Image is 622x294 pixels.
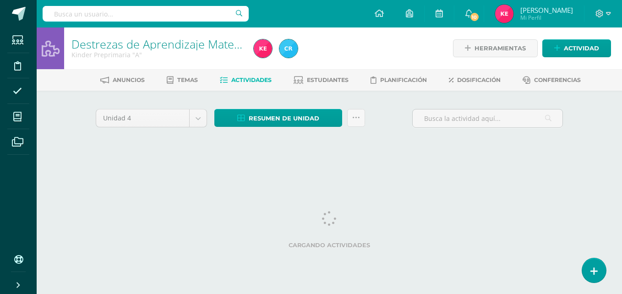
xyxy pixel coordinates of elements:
h1: Destrezas de Aprendizaje Matemático [71,38,243,50]
span: 10 [469,12,479,22]
a: Anuncios [100,73,145,87]
img: 5c7b8e1c8238548934d01c0311e969bf.png [254,39,272,58]
a: Estudiantes [294,73,349,87]
span: Herramientas [475,40,526,57]
a: Temas [167,73,198,87]
a: Herramientas [453,39,538,57]
img: d829077fea71188f4ea6f616d71feccb.png [279,39,298,58]
a: Planificación [371,73,427,87]
span: Mi Perfil [520,14,573,22]
span: [PERSON_NAME] [520,5,573,15]
a: Conferencias [523,73,581,87]
div: Kinder Preprimaria 'A' [71,50,243,59]
input: Busca la actividad aquí... [413,109,562,127]
a: Destrezas de Aprendizaje Matemático [71,36,269,52]
a: Actividades [220,73,272,87]
a: Actividad [542,39,611,57]
span: Dosificación [457,76,501,83]
span: Conferencias [534,76,581,83]
span: Actividad [564,40,599,57]
a: Unidad 4 [96,109,207,127]
span: Resumen de unidad [249,110,319,127]
label: Cargando actividades [96,242,563,249]
a: Dosificación [449,73,501,87]
span: Estudiantes [307,76,349,83]
span: Anuncios [113,76,145,83]
span: Unidad 4 [103,109,182,127]
a: Resumen de unidad [214,109,342,127]
img: 5c7b8e1c8238548934d01c0311e969bf.png [495,5,513,23]
span: Planificación [380,76,427,83]
span: Actividades [231,76,272,83]
span: Temas [177,76,198,83]
input: Busca un usuario... [43,6,249,22]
